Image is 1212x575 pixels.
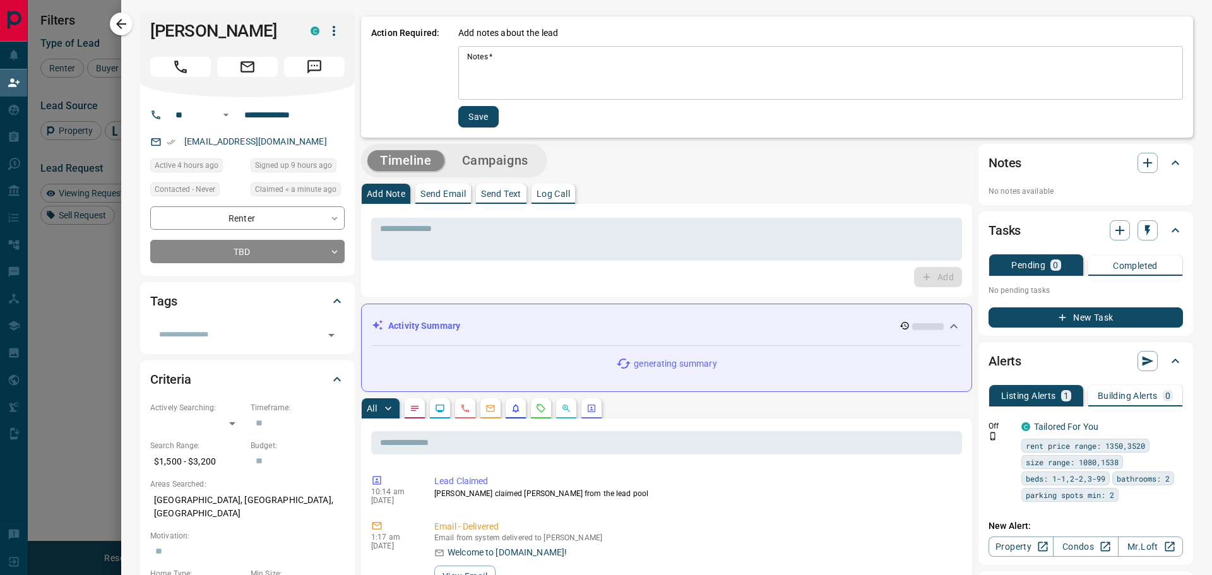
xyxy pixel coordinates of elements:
[561,403,571,413] svg: Opportunities
[255,159,332,172] span: Signed up 9 hours ago
[989,148,1183,178] div: Notes
[1026,489,1114,501] span: parking spots min: 2
[435,403,445,413] svg: Lead Browsing Activity
[989,432,997,441] svg: Push Notification Only
[1021,422,1030,431] div: condos.ca
[388,319,460,333] p: Activity Summary
[448,546,567,559] p: Welcome to [DOMAIN_NAME]!
[420,189,466,198] p: Send Email
[371,27,439,127] p: Action Required:
[1001,391,1056,400] p: Listing Alerts
[150,21,292,41] h1: [PERSON_NAME]
[989,346,1183,376] div: Alerts
[1026,439,1145,452] span: rent price range: 1350,3520
[989,307,1183,328] button: New Task
[537,189,570,198] p: Log Call
[150,530,345,542] p: Motivation:
[150,286,345,316] div: Tags
[460,403,470,413] svg: Calls
[367,404,377,413] p: All
[989,215,1183,246] div: Tasks
[150,206,345,230] div: Renter
[434,533,957,542] p: Email from system delivered to [PERSON_NAME]
[284,57,345,77] span: Message
[1026,456,1119,468] span: size range: 1080,1538
[434,475,957,488] p: Lead Claimed
[989,153,1021,173] h2: Notes
[989,420,1014,432] p: Off
[150,364,345,394] div: Criteria
[150,158,244,176] div: Wed Oct 15 2025
[1098,391,1158,400] p: Building Alerts
[367,150,444,171] button: Timeline
[371,542,415,550] p: [DATE]
[155,183,215,196] span: Contacted - Never
[150,240,345,263] div: TBD
[1026,472,1105,485] span: beds: 1-1,2-2,3-99
[150,451,244,472] p: $1,500 - $3,200
[449,150,541,171] button: Campaigns
[150,402,244,413] p: Actively Searching:
[989,186,1183,197] p: No notes available
[1165,391,1170,400] p: 0
[434,520,957,533] p: Email - Delivered
[989,220,1021,240] h2: Tasks
[371,533,415,542] p: 1:17 am
[410,403,420,413] svg: Notes
[989,519,1183,533] p: New Alert:
[536,403,546,413] svg: Requests
[184,136,327,146] a: [EMAIL_ADDRESS][DOMAIN_NAME]
[217,57,278,77] span: Email
[634,357,716,370] p: generating summary
[434,488,957,499] p: [PERSON_NAME] claimed [PERSON_NAME] from the lead pool
[251,402,345,413] p: Timeframe:
[367,189,405,198] p: Add Note
[989,536,1054,557] a: Property
[218,107,234,122] button: Open
[458,27,558,40] p: Add notes about the lead
[251,158,345,176] div: Wed Oct 15 2025
[586,403,597,413] svg: Agent Actions
[251,182,345,200] div: Wed Oct 15 2025
[155,159,218,172] span: Active 4 hours ago
[1064,391,1069,400] p: 1
[1034,422,1098,432] a: Tailored For You
[371,487,415,496] p: 10:14 am
[481,189,521,198] p: Send Text
[458,106,499,127] button: Save
[150,440,244,451] p: Search Range:
[150,57,211,77] span: Call
[371,496,415,505] p: [DATE]
[989,281,1183,300] p: No pending tasks
[150,490,345,524] p: [GEOGRAPHIC_DATA], [GEOGRAPHIC_DATA], [GEOGRAPHIC_DATA]
[323,326,340,344] button: Open
[989,351,1021,371] h2: Alerts
[150,369,191,389] h2: Criteria
[1117,472,1170,485] span: bathrooms: 2
[150,478,345,490] p: Areas Searched:
[1053,536,1118,557] a: Condos
[1118,536,1183,557] a: Mr.Loft
[485,403,496,413] svg: Emails
[511,403,521,413] svg: Listing Alerts
[311,27,319,35] div: condos.ca
[150,291,177,311] h2: Tags
[1011,261,1045,270] p: Pending
[372,314,961,338] div: Activity Summary
[255,183,336,196] span: Claimed < a minute ago
[1113,261,1158,270] p: Completed
[1053,261,1058,270] p: 0
[167,138,175,146] svg: Email Verified
[251,440,345,451] p: Budget:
